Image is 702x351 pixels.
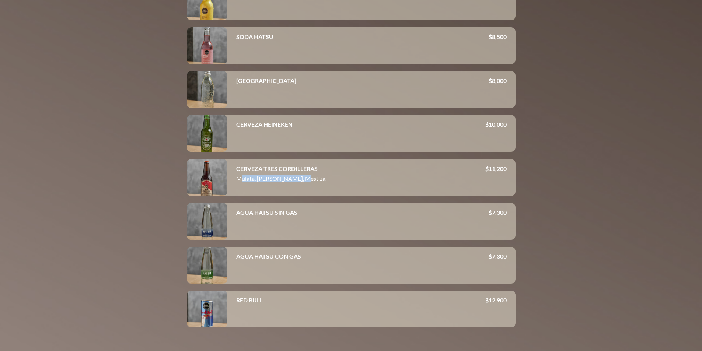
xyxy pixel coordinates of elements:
[236,209,297,216] h4: AGUA HATSU SIN GAS
[489,253,507,260] p: $ 7,300
[485,165,507,172] p: $ 11,200
[236,121,293,128] h4: CERVEZA HEINEKEN
[236,165,318,172] h4: CERVEZA TRES CORDILLERAS
[485,296,507,303] p: $ 12,900
[236,77,296,84] h4: [GEOGRAPHIC_DATA]
[236,33,273,40] h4: SODA HATSU
[489,209,507,216] p: $ 7,300
[236,175,485,185] p: Mulata, [PERSON_NAME], Mestiza.
[489,33,507,40] p: $ 8,500
[489,77,507,84] p: $ 8,000
[236,296,263,303] h4: RED BULL
[485,121,507,128] p: $ 10,000
[236,253,301,260] h4: AGUA HATSU CON GAS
